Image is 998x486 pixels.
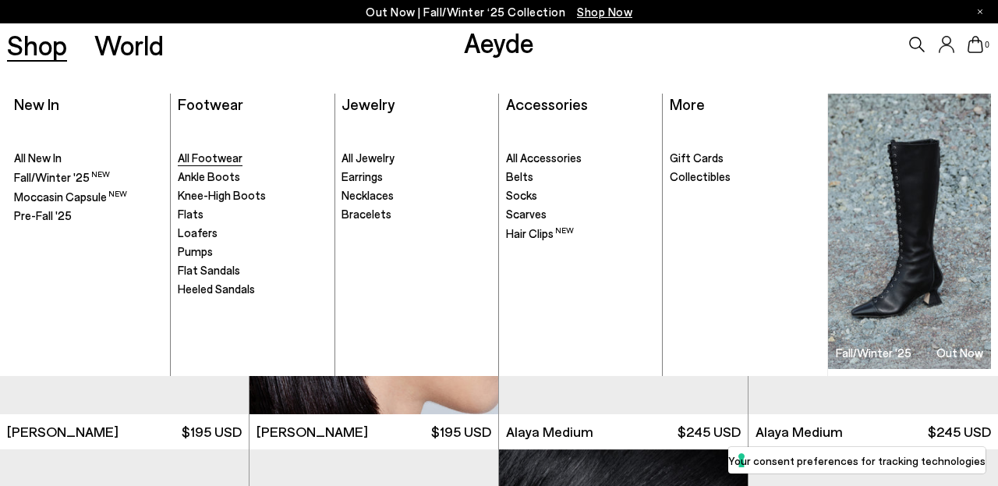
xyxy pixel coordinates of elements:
a: All Accessories [506,151,656,166]
img: Group_1295_900x.jpg [828,94,991,369]
span: Pre-Fall '25 [14,208,72,222]
span: All Accessories [506,151,582,165]
a: Bracelets [342,207,491,222]
h3: Fall/Winter '25 [836,347,911,359]
span: Heeled Sandals [178,282,255,296]
a: Ankle Boots [178,169,327,185]
span: Collectibles [670,169,731,183]
span: Scarves [506,207,547,221]
span: Knee-High Boots [178,188,266,202]
a: Socks [506,188,656,204]
a: Footwear [178,94,243,113]
span: Hair Clips [506,226,574,240]
span: Socks [506,188,537,202]
span: $245 USD [928,422,991,442]
a: Alaya Medium $245 USD [748,414,998,449]
a: Collectibles [670,169,820,185]
a: Alaya Medium $245 USD [499,414,748,449]
span: [PERSON_NAME] [257,422,368,442]
a: Necklaces [342,188,491,204]
button: Your consent preferences for tracking technologies [728,447,986,474]
a: Fall/Winter '25 [14,169,164,186]
span: Flats [178,207,203,221]
h3: Out Now [936,347,983,359]
span: All Footwear [178,151,242,165]
span: Bracelets [342,207,391,221]
a: New In [14,94,59,113]
a: Loafers [178,225,327,241]
span: Alaya Medium [756,422,843,442]
span: Fall/Winter '25 [14,170,110,184]
span: Pumps [178,244,213,258]
span: Navigate to /collections/new-in [577,5,632,19]
span: Ankle Boots [178,169,240,183]
a: Shop [7,31,67,59]
a: [PERSON_NAME] $195 USD [249,414,498,449]
span: All Jewelry [342,151,395,165]
span: Necklaces [342,188,394,202]
a: All Footwear [178,151,327,166]
span: All New In [14,151,62,165]
span: Flat Sandals [178,263,240,277]
a: Scarves [506,207,656,222]
a: All Jewelry [342,151,491,166]
span: $195 USD [431,422,491,442]
span: Moccasin Capsule [14,190,127,204]
span: $245 USD [678,422,741,442]
p: Out Now | Fall/Winter ‘25 Collection [366,2,632,22]
span: Earrings [342,169,383,183]
span: Alaya Medium [506,422,593,442]
a: Earrings [342,169,491,185]
a: More [670,94,705,113]
a: All New In [14,151,164,166]
a: Belts [506,169,656,185]
span: $195 USD [182,422,242,442]
a: Aeyde [464,26,534,59]
a: 0 [968,36,983,53]
a: Knee-High Boots [178,188,327,204]
a: Flat Sandals [178,263,327,278]
a: Heeled Sandals [178,282,327,297]
a: Gift Cards [670,151,820,166]
span: [PERSON_NAME] [7,422,119,442]
span: Gift Cards [670,151,724,165]
span: Loafers [178,225,218,239]
a: Accessories [506,94,588,113]
a: Hair Clips [506,225,656,242]
span: 0 [983,41,991,49]
span: Belts [506,169,533,183]
a: Fall/Winter '25 Out Now [828,94,991,369]
a: World [94,31,164,59]
label: Your consent preferences for tracking technologies [728,452,986,469]
a: Pumps [178,244,327,260]
a: Moccasin Capsule [14,189,164,205]
a: Flats [178,207,327,222]
a: Pre-Fall '25 [14,208,164,224]
a: Jewelry [342,94,395,113]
